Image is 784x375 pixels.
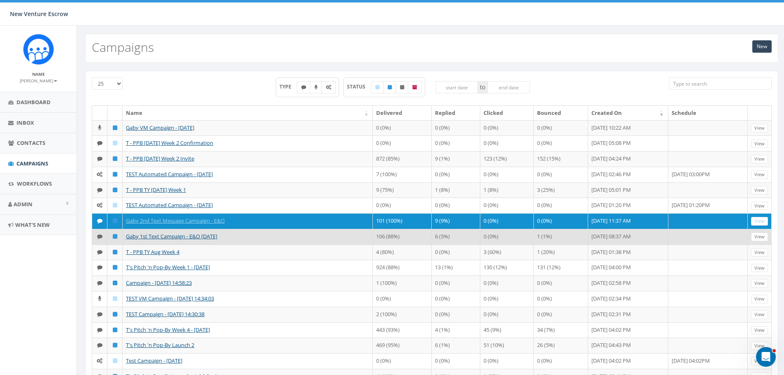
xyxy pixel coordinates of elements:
[751,186,768,195] a: View
[588,322,668,338] td: [DATE] 04:02 PM
[123,106,373,120] th: Name: activate to sort column ascending
[373,135,431,151] td: 0 (0%)
[373,106,431,120] th: Delivered
[97,203,102,208] i: Automated Message
[113,234,117,239] i: Published
[97,358,102,363] i: Automated Message
[480,213,534,229] td: 0 (0%)
[126,186,186,193] a: T - PPB TY [DATE] Week 1
[751,326,768,335] a: View
[432,120,480,136] td: 0 (0%)
[432,275,480,291] td: 0 (0%)
[373,198,431,213] td: 0 (0%)
[10,10,68,18] span: New Venture Escrow
[16,98,51,106] span: Dashboard
[97,156,102,161] i: Text SMS
[126,155,194,162] a: T - PPB [DATE] Week 2 Invite
[534,291,588,307] td: 0 (0%)
[751,310,768,319] a: View
[588,338,668,353] td: [DATE] 04:43 PM
[373,322,431,338] td: 443 (93%)
[373,353,431,369] td: 0 (0%)
[480,322,534,338] td: 45 (9%)
[113,312,117,317] i: Published
[751,248,768,257] a: View
[113,203,117,208] i: Draft
[487,81,530,93] input: end date
[15,221,50,228] span: What's New
[480,291,534,307] td: 0 (0%)
[751,295,768,303] a: View
[480,198,534,213] td: 0 (0%)
[751,202,768,210] a: View
[326,85,331,90] i: Automated Message
[432,213,480,229] td: 9 (9%)
[588,198,668,213] td: [DATE] 01:20 PM
[14,200,33,208] span: Admin
[373,229,431,245] td: 106 (88%)
[126,124,194,131] a: Gaby VM Campaign - [DATE]
[126,326,210,333] a: T's Pitch 'n Pop-By Week 4 - [DATE]
[373,167,431,182] td: 7 (100%)
[113,296,117,301] i: Draft
[113,172,117,177] i: Published
[321,81,336,93] label: Automated Message
[534,229,588,245] td: 1 (1%)
[113,187,117,193] i: Published
[97,327,102,333] i: Text SMS
[126,248,179,256] a: T - PPB TY Aug Week 4
[432,338,480,353] td: 6 (1%)
[432,151,480,167] td: 9 (1%)
[534,151,588,167] td: 152 (15%)
[480,275,534,291] td: 0 (0%)
[297,81,311,93] label: Text SMS
[113,125,117,130] i: Published
[588,229,668,245] td: [DATE] 08:37 AM
[751,342,768,350] a: View
[751,124,768,133] a: View
[98,296,101,301] i: Ringless Voice Mail
[588,135,668,151] td: [DATE] 05:08 PM
[751,140,768,148] a: View
[588,120,668,136] td: [DATE] 10:22 AM
[20,77,57,84] a: [PERSON_NAME]
[314,85,318,90] i: Ringless Voice Mail
[373,338,431,353] td: 469 (95%)
[373,151,431,167] td: 872 (85%)
[534,106,588,120] th: Bounced
[113,327,117,333] i: Published
[432,198,480,213] td: 0 (0%)
[534,275,588,291] td: 0 (0%)
[432,291,480,307] td: 0 (0%)
[388,85,392,90] i: Published
[480,229,534,245] td: 0 (0%)
[126,217,225,224] a: Gaby 2nd Text Message Campaign - E&O
[373,307,431,322] td: 2 (100%)
[98,125,101,130] i: Ringless Voice Mail
[668,106,748,120] th: Schedule
[126,295,214,302] a: TEST VM Campaign - [DATE] 14:34:03
[751,279,768,288] a: View
[113,156,117,161] i: Published
[432,307,480,322] td: 0 (0%)
[588,307,668,322] td: [DATE] 02:31 PM
[432,167,480,182] td: 0 (0%)
[534,213,588,229] td: 0 (0%)
[97,140,102,146] i: Text SMS
[534,353,588,369] td: 0 (0%)
[534,245,588,260] td: 1 (20%)
[373,245,431,260] td: 4 (80%)
[435,81,478,93] input: start date
[480,307,534,322] td: 0 (0%)
[588,275,668,291] td: [DATE] 02:58 PM
[588,106,668,120] th: Created On: activate to sort column ascending
[301,85,306,90] i: Text SMS
[756,347,776,367] iframe: Intercom live chat
[113,342,117,348] i: Published
[97,312,102,317] i: Text SMS
[534,338,588,353] td: 26 (5%)
[97,280,102,286] i: Text SMS
[588,291,668,307] td: [DATE] 02:34 PM
[113,249,117,255] i: Published
[432,182,480,198] td: 1 (8%)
